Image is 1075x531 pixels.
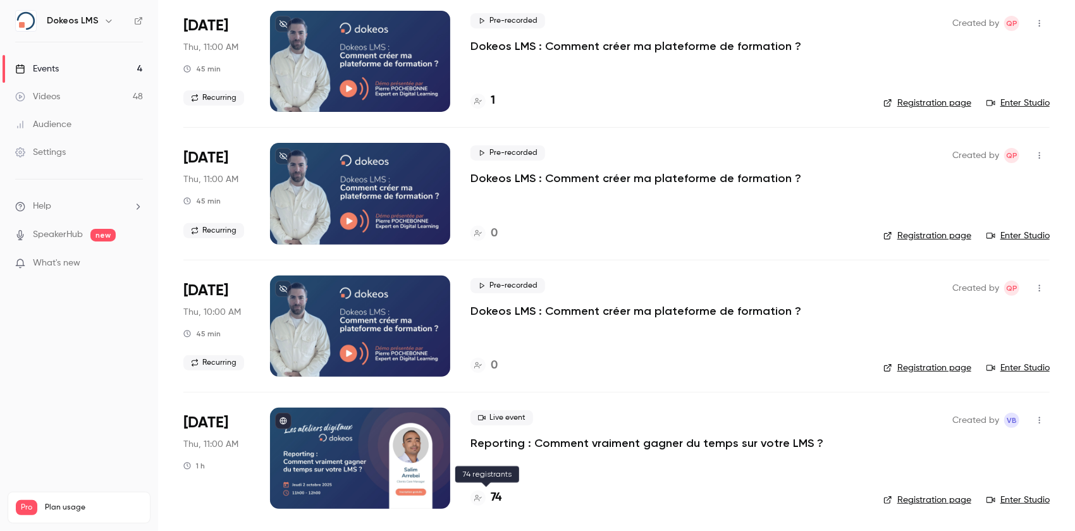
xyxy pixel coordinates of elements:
a: Dokeos LMS : Comment créer ma plateforme de formation ? [470,39,801,54]
span: Pre-recorded [470,13,545,28]
div: 45 min [183,196,221,206]
div: Sep 25 Thu, 11:00 AM (Europe/Paris) [183,143,250,244]
span: Recurring [183,355,244,370]
a: 1 [470,92,495,109]
a: 0 [470,225,498,242]
span: Created by [952,148,999,163]
a: Registration page [883,494,971,506]
a: Enter Studio [986,229,1050,242]
a: Reporting : Comment vraiment gagner du temps sur votre LMS ? [470,436,823,451]
a: SpeakerHub [33,228,83,241]
div: Audience [15,118,71,131]
div: 45 min [183,329,221,339]
a: 0 [470,357,498,374]
span: Thu, 11:00 AM [183,41,238,54]
div: Videos [15,90,60,103]
iframe: Noticeable Trigger [128,258,143,269]
div: Oct 2 Thu, 10:00 AM (Europe/Paris) [183,276,250,377]
span: Plan usage [45,503,142,513]
span: Qp [1006,16,1017,31]
a: Registration page [883,97,971,109]
h4: 74 [491,489,501,506]
span: new [90,229,116,241]
span: Quentin partenaires@dokeos.com [1004,16,1019,31]
span: Created by [952,281,999,296]
a: Dokeos LMS : Comment créer ma plateforme de formation ? [470,171,801,186]
h4: 1 [491,92,495,109]
span: Qp [1006,148,1017,163]
span: Quentin partenaires@dokeos.com [1004,148,1019,163]
span: Recurring [183,223,244,238]
span: [DATE] [183,16,228,36]
span: Pre-recorded [470,145,545,161]
li: help-dropdown-opener [15,200,143,213]
span: Pre-recorded [470,278,545,293]
span: Thu, 11:00 AM [183,173,238,186]
a: Enter Studio [986,362,1050,374]
a: Registration page [883,229,971,242]
div: 1 h [183,461,205,471]
img: Dokeos LMS [16,11,36,31]
div: Oct 2 Thu, 11:00 AM (Europe/Paris) [183,408,250,509]
a: Enter Studio [986,494,1050,506]
div: Sep 18 Thu, 11:00 AM (Europe/Paris) [183,11,250,112]
div: 45 min [183,64,221,74]
span: Qp [1006,281,1017,296]
span: VB [1007,413,1017,428]
div: Events [15,63,59,75]
h4: 0 [491,357,498,374]
span: [DATE] [183,148,228,168]
span: Help [33,200,51,213]
a: Registration page [883,362,971,374]
span: Live event [470,410,533,425]
span: Created by [952,413,999,428]
span: Recurring [183,90,244,106]
a: Enter Studio [986,97,1050,109]
h4: 0 [491,225,498,242]
span: [DATE] [183,413,228,433]
span: Created by [952,16,999,31]
span: Thu, 10:00 AM [183,306,241,319]
span: Quentin partenaires@dokeos.com [1004,281,1019,296]
span: Pro [16,500,37,515]
a: 74 [470,489,501,506]
div: Settings [15,146,66,159]
span: [DATE] [183,281,228,301]
span: Thu, 11:00 AM [183,438,238,451]
h6: Dokeos LMS [47,15,99,27]
a: Dokeos LMS : Comment créer ma plateforme de formation ? [470,303,801,319]
span: Vasileos Beck [1004,413,1019,428]
span: What's new [33,257,80,270]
